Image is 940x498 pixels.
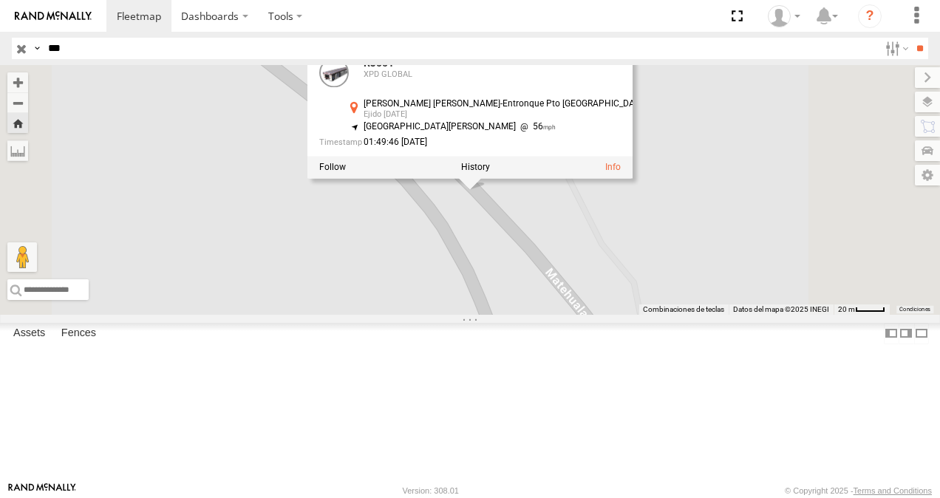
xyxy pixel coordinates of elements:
[914,323,929,344] label: Hide Summary Table
[54,323,103,344] label: Fences
[8,483,76,498] a: Visit our Website
[364,71,647,80] div: XPD GLOBAL
[854,486,932,495] a: Terms and Conditions
[364,122,516,132] span: [GEOGRAPHIC_DATA][PERSON_NAME]
[319,138,647,148] div: Date/time of location update
[516,122,556,132] span: 56
[403,486,459,495] div: Version: 308.01
[643,304,724,315] button: Combinaciones de teclas
[763,5,806,27] div: XPD GLOBAL
[834,304,890,315] button: Escala del mapa: 20 m por 37 píxeles
[31,38,43,59] label: Search Query
[733,305,829,313] span: Datos del mapa ©2025 INEGI
[915,165,940,185] label: Map Settings
[785,486,932,495] div: © Copyright 2025 -
[899,323,913,344] label: Dock Summary Table to the Right
[461,163,490,173] label: View Asset History
[899,307,930,313] a: Condiciones (se abre en una nueva pestaña)
[7,92,28,113] button: Zoom out
[364,111,647,120] div: Ejido [DATE]
[15,11,92,21] img: rand-logo.svg
[364,100,647,109] div: [PERSON_NAME] [PERSON_NAME]-Entronque Pto [GEOGRAPHIC_DATA]
[7,140,28,161] label: Measure
[838,305,855,313] span: 20 m
[879,38,911,59] label: Search Filter Options
[884,323,899,344] label: Dock Summary Table to the Left
[605,163,621,173] a: View Asset Details
[7,72,28,92] button: Zoom in
[7,242,37,272] button: Arrastra el hombrecito naranja al mapa para abrir Street View
[858,4,882,28] i: ?
[6,323,52,344] label: Assets
[7,113,28,133] button: Zoom Home
[319,163,346,173] label: Realtime tracking of Asset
